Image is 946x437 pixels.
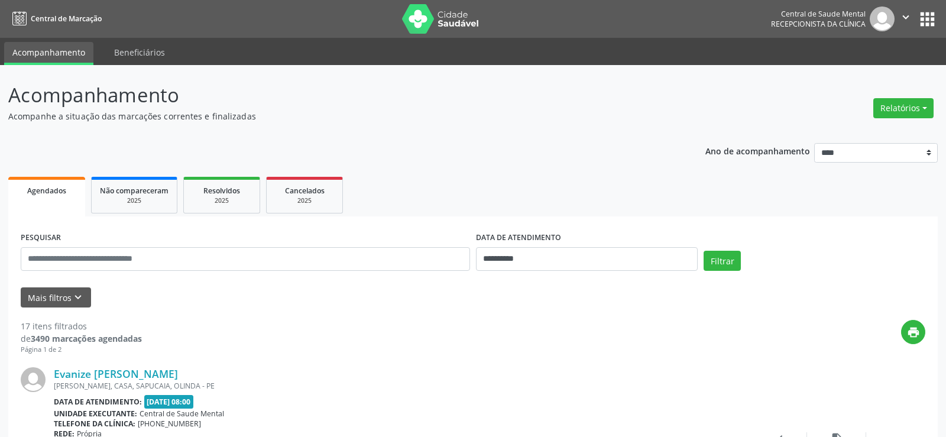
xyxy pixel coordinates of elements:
[138,419,201,429] span: [PHONE_NUMBER]
[140,409,224,419] span: Central de Saude Mental
[8,9,102,28] a: Central de Marcação
[21,229,61,247] label: PESQUISAR
[54,367,178,380] a: Evanize [PERSON_NAME]
[203,186,240,196] span: Resolvidos
[899,11,912,24] i: 
[54,419,135,429] b: Telefone da clínica:
[873,98,934,118] button: Relatórios
[771,19,866,29] span: Recepcionista da clínica
[106,42,173,63] a: Beneficiários
[31,14,102,24] span: Central de Marcação
[192,196,251,205] div: 2025
[72,291,85,304] i: keyboard_arrow_down
[895,7,917,31] button: 
[285,186,325,196] span: Cancelados
[4,42,93,65] a: Acompanhamento
[31,333,142,344] strong: 3490 marcações agendadas
[100,196,169,205] div: 2025
[917,9,938,30] button: apps
[21,320,142,332] div: 17 itens filtrados
[21,345,142,355] div: Página 1 de 2
[705,143,810,158] p: Ano de acompanhamento
[8,110,659,122] p: Acompanhe a situação das marcações correntes e finalizadas
[100,186,169,196] span: Não compareceram
[870,7,895,31] img: img
[21,287,91,308] button: Mais filtroskeyboard_arrow_down
[144,395,194,409] span: [DATE] 08:00
[771,9,866,19] div: Central de Saude Mental
[275,196,334,205] div: 2025
[54,409,137,419] b: Unidade executante:
[907,326,920,339] i: print
[27,186,66,196] span: Agendados
[21,367,46,392] img: img
[704,251,741,271] button: Filtrar
[21,332,142,345] div: de
[8,80,659,110] p: Acompanhamento
[54,397,142,407] b: Data de atendimento:
[476,229,561,247] label: DATA DE ATENDIMENTO
[54,381,748,391] div: [PERSON_NAME], CASA, SAPUCAIA, OLINDA - PE
[901,320,925,344] button: print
